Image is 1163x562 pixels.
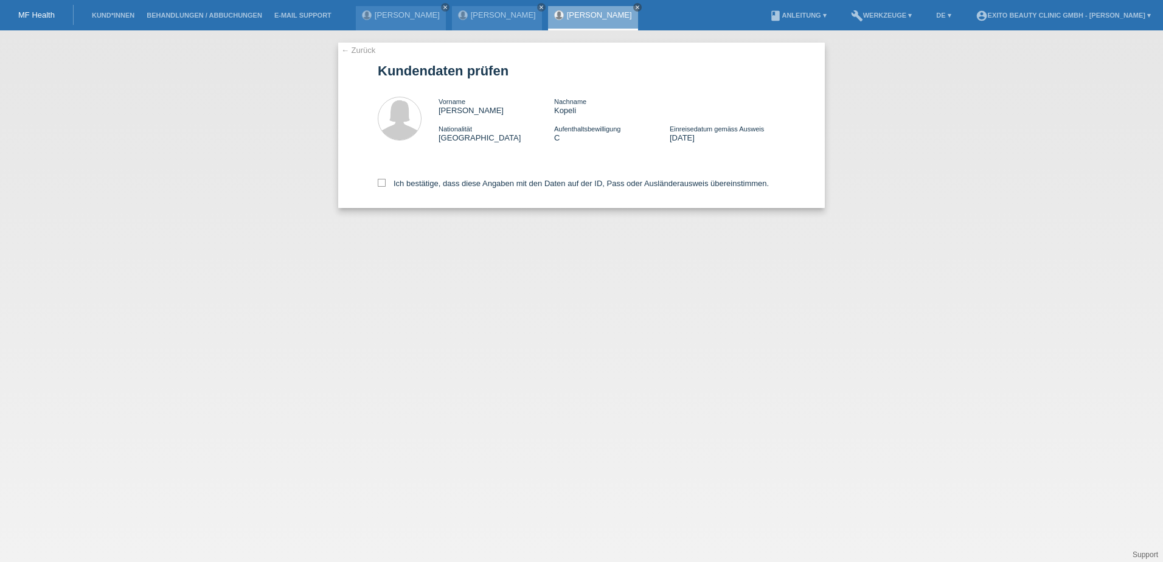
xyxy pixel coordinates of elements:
[634,4,641,10] i: close
[554,97,670,115] div: Kopeli
[141,12,268,19] a: Behandlungen / Abbuchungen
[1133,550,1158,559] a: Support
[268,12,338,19] a: E-Mail Support
[442,4,448,10] i: close
[554,124,670,142] div: C
[471,10,536,19] a: [PERSON_NAME]
[439,125,472,133] span: Nationalität
[845,12,918,19] a: buildWerkzeuge ▾
[341,46,375,55] a: ← Zurück
[378,179,769,188] label: Ich bestätige, dass diese Angaben mit den Daten auf der ID, Pass oder Ausländerausweis übereinsti...
[537,3,546,12] a: close
[769,10,782,22] i: book
[763,12,832,19] a: bookAnleitung ▾
[439,97,554,115] div: [PERSON_NAME]
[554,125,620,133] span: Aufenthaltsbewilligung
[439,98,465,105] span: Vorname
[567,10,632,19] a: [PERSON_NAME]
[86,12,141,19] a: Kund*innen
[378,63,785,78] h1: Kundendaten prüfen
[970,12,1157,19] a: account_circleExito Beauty Clinic GmbH - [PERSON_NAME] ▾
[375,10,440,19] a: [PERSON_NAME]
[18,10,55,19] a: MF Health
[439,124,554,142] div: [GEOGRAPHIC_DATA]
[976,10,988,22] i: account_circle
[441,3,450,12] a: close
[851,10,863,22] i: build
[554,98,586,105] span: Nachname
[670,125,764,133] span: Einreisedatum gemäss Ausweis
[633,3,642,12] a: close
[670,124,785,142] div: [DATE]
[930,12,957,19] a: DE ▾
[538,4,544,10] i: close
